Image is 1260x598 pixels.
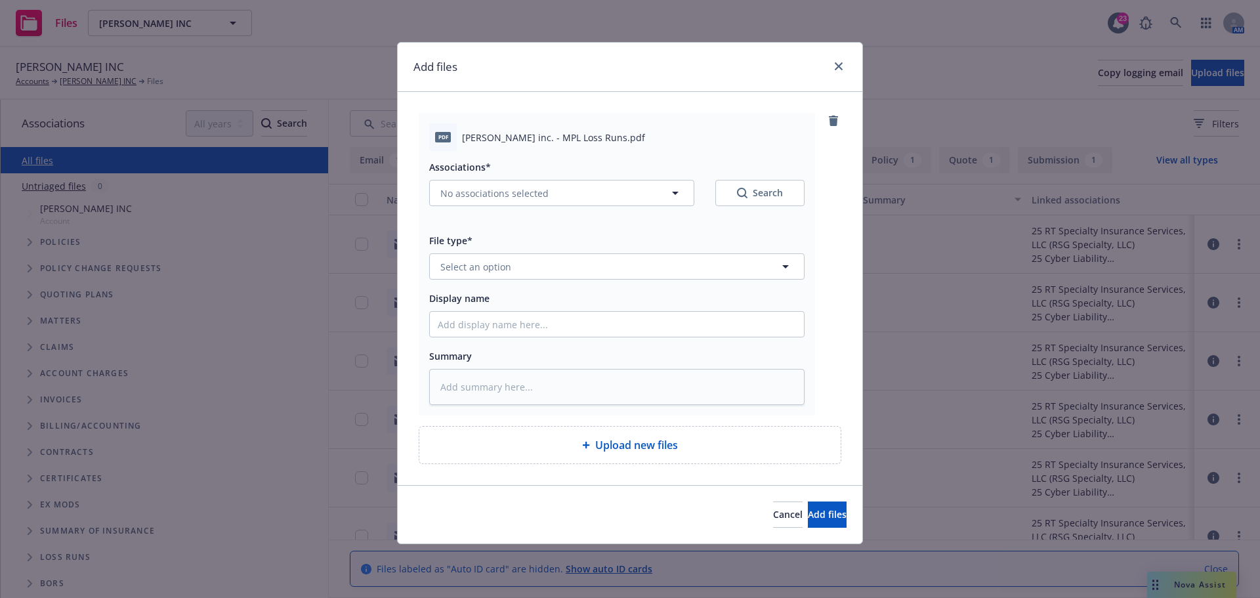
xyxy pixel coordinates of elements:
span: [PERSON_NAME] inc. - MPL Loss Runs.pdf [462,131,645,144]
span: Select an option [440,260,511,274]
span: Upload new files [595,437,678,453]
span: Associations* [429,161,491,173]
svg: Search [737,188,747,198]
span: No associations selected [440,186,549,200]
div: Upload new files [419,426,841,464]
span: Summary [429,350,472,362]
h1: Add files [413,58,457,75]
button: SearchSearch [715,180,805,206]
span: File type* [429,234,472,247]
span: pdf [435,132,451,142]
div: Search [737,186,783,200]
input: Add display name here... [430,312,804,337]
button: No associations selected [429,180,694,206]
button: Cancel [773,502,803,528]
button: Select an option [429,253,805,280]
a: close [831,58,847,74]
button: Add files [808,502,847,528]
span: Cancel [773,508,803,521]
a: remove [826,113,841,129]
span: Display name [429,292,490,305]
span: Add files [808,508,847,521]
